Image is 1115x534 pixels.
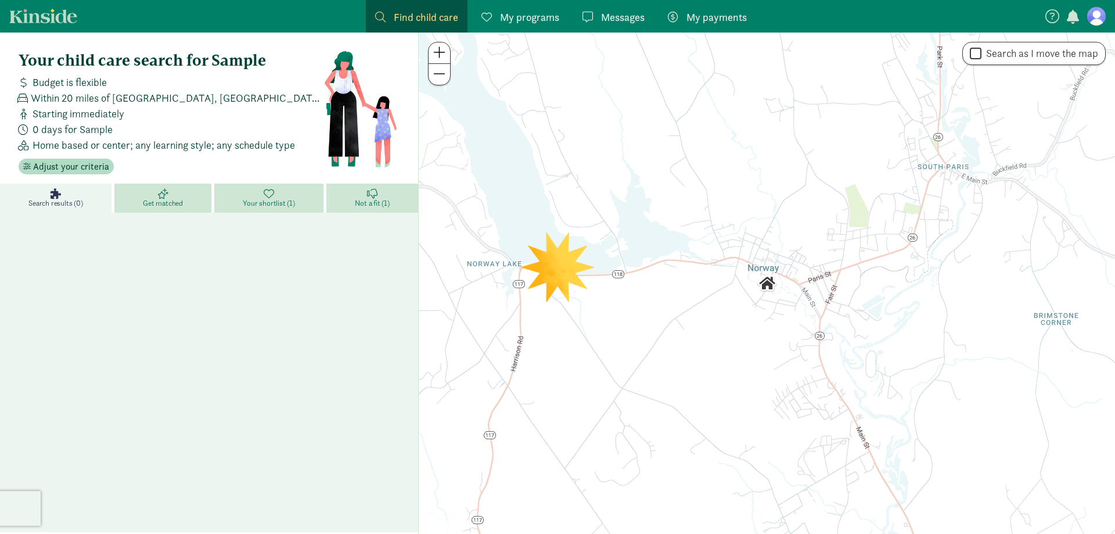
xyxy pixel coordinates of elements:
[9,9,77,23] a: Kinside
[33,74,107,90] span: Budget is flexible
[31,90,323,106] span: Within 20 miles of [GEOGRAPHIC_DATA], [GEOGRAPHIC_DATA] 04268
[500,9,559,25] span: My programs
[981,46,1098,60] label: Search as I move the map
[33,106,124,121] span: Starting immediately
[601,9,645,25] span: Messages
[243,199,294,208] span: Your shortlist (1)
[19,159,114,175] button: Adjust your criteria
[686,9,747,25] span: My payments
[214,184,326,213] a: Your shortlist (1)
[33,137,295,153] span: Home based or center; any learning style; any schedule type
[33,160,109,174] span: Adjust your criteria
[28,199,82,208] span: Search results (0)
[394,9,458,25] span: Find child care
[326,184,418,213] a: Not a fit (1)
[143,199,183,208] span: Get matched
[757,274,777,293] div: Click to see details
[355,199,389,208] span: Not a fit (1)
[33,121,113,137] span: 0 days for Sample
[114,184,214,213] a: Get matched
[19,51,323,70] h4: Your child care search for Sample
